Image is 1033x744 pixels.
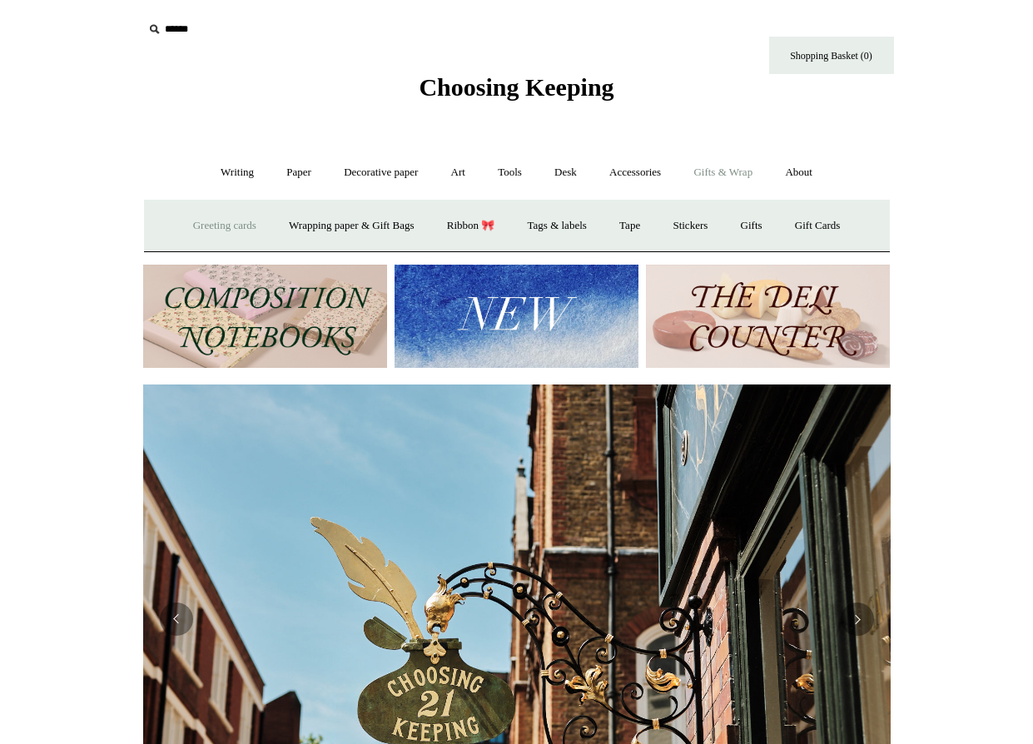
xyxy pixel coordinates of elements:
[594,151,676,195] a: Accessories
[143,265,387,369] img: 202302 Composition ledgers.jpg__PID:69722ee6-fa44-49dd-a067-31375e5d54ec
[646,265,890,369] img: The Deli Counter
[841,603,874,636] button: Next
[678,151,767,195] a: Gifts & Wrap
[770,151,827,195] a: About
[780,204,856,248] a: Gift Cards
[436,151,480,195] a: Art
[513,204,602,248] a: Tags & labels
[604,204,655,248] a: Tape
[419,87,613,98] a: Choosing Keeping
[539,151,592,195] a: Desk
[769,37,894,74] a: Shopping Basket (0)
[726,204,777,248] a: Gifts
[271,151,326,195] a: Paper
[329,151,433,195] a: Decorative paper
[178,204,271,248] a: Greeting cards
[274,204,429,248] a: Wrapping paper & Gift Bags
[658,204,723,248] a: Stickers
[160,603,193,636] button: Previous
[483,151,537,195] a: Tools
[395,265,638,369] img: New.jpg__PID:f73bdf93-380a-4a35-bcfe-7823039498e1
[432,204,510,248] a: Ribbon 🎀
[206,151,269,195] a: Writing
[419,73,613,101] span: Choosing Keeping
